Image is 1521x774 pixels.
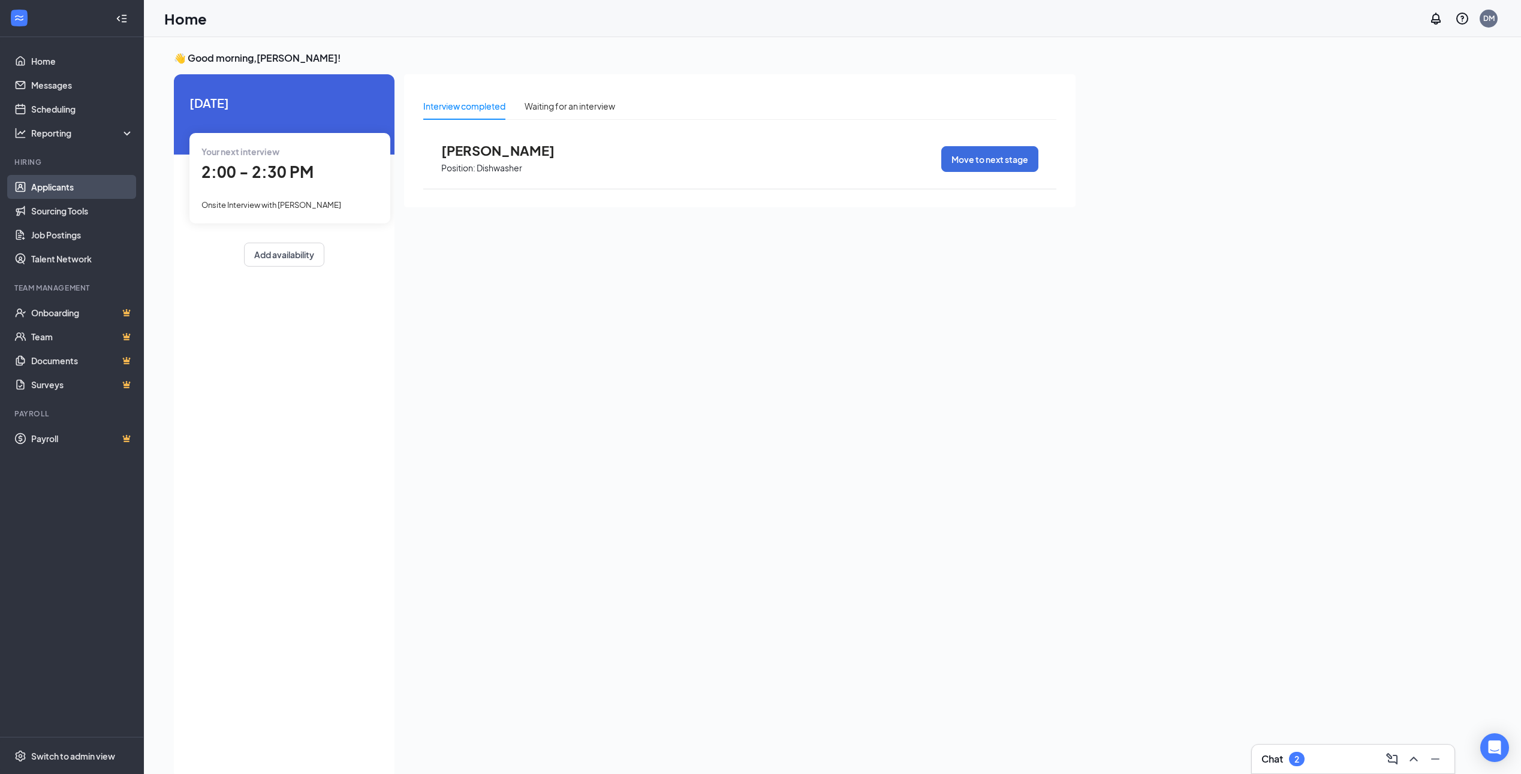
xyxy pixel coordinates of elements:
a: Messages [31,73,134,97]
button: ComposeMessage [1383,749,1402,769]
span: [DATE] [189,93,379,112]
p: Dishwasher [477,162,522,174]
button: Add availability [244,243,324,267]
a: Scheduling [31,97,134,121]
svg: WorkstreamLogo [13,12,25,24]
div: Hiring [14,157,131,167]
div: 2 [1294,754,1299,764]
a: Job Postings [31,223,134,247]
div: Switch to admin view [31,750,115,762]
a: Talent Network [31,247,134,271]
div: Team Management [14,283,131,293]
div: Payroll [14,409,131,419]
button: Move to next stage [941,146,1038,172]
svg: Notifications [1429,11,1443,26]
span: Onsite Interview with [PERSON_NAME] [201,200,341,210]
button: Minimize [1426,749,1445,769]
a: DocumentsCrown [31,349,134,373]
button: ChevronUp [1404,749,1423,769]
a: Applicants [31,175,134,199]
a: TeamCrown [31,325,134,349]
div: Interview completed [423,99,505,113]
span: [PERSON_NAME] [441,143,573,158]
a: OnboardingCrown [31,301,134,325]
svg: Minimize [1428,752,1442,766]
svg: ChevronUp [1406,752,1421,766]
svg: Settings [14,750,26,762]
svg: QuestionInfo [1455,11,1469,26]
h3: Chat [1261,752,1283,766]
h3: 👋 Good morning, [PERSON_NAME] ! [174,52,1076,65]
div: Waiting for an interview [525,99,615,113]
svg: ComposeMessage [1385,752,1399,766]
span: 2:00 - 2:30 PM [201,162,314,182]
svg: Collapse [116,13,128,25]
div: DM [1483,13,1495,23]
a: SurveysCrown [31,373,134,397]
a: Home [31,49,134,73]
svg: Analysis [14,127,26,139]
div: Open Intercom Messenger [1480,733,1509,762]
h1: Home [164,8,207,29]
div: Reporting [31,127,134,139]
span: Your next interview [201,146,279,157]
a: PayrollCrown [31,427,134,451]
p: Position: [441,162,475,174]
a: Sourcing Tools [31,199,134,223]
